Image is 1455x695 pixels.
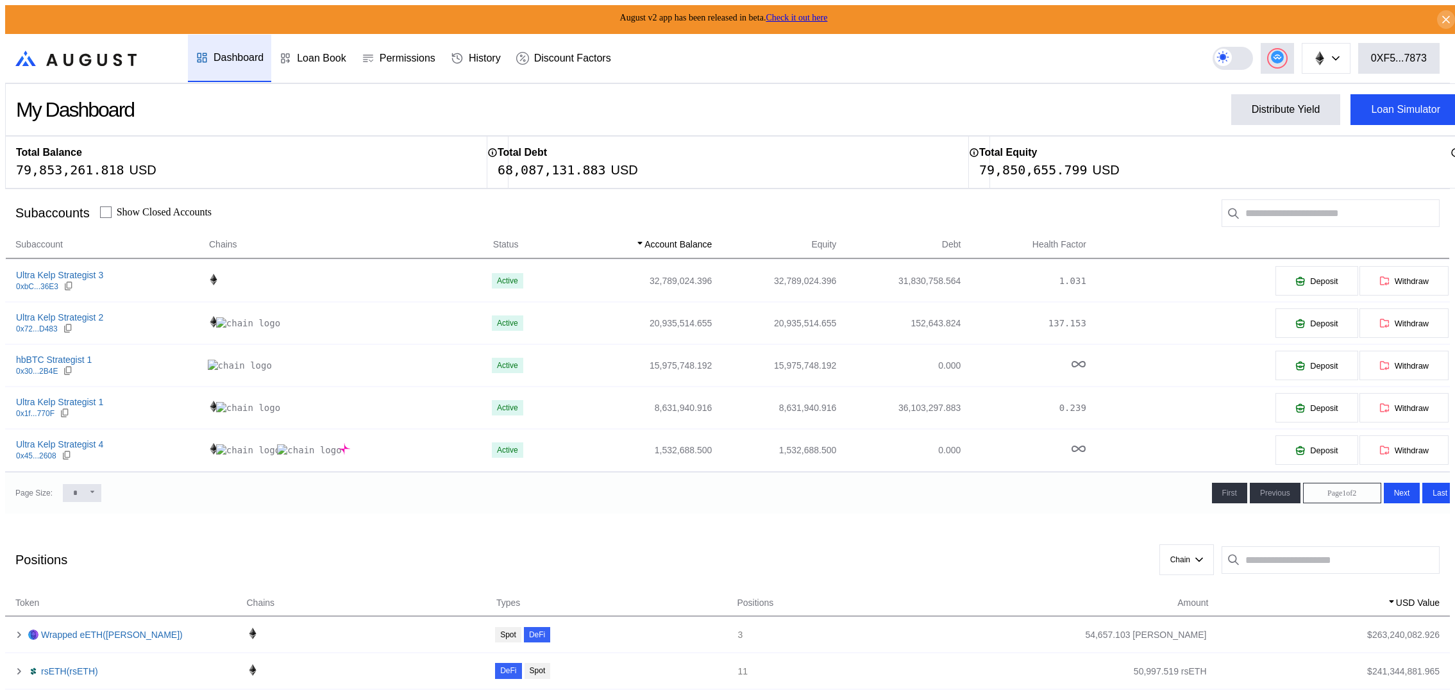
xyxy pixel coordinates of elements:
[961,302,1086,344] td: 137.153
[644,238,712,251] span: Account Balance
[208,360,272,371] img: chain logo
[1358,43,1440,74] button: 0XF5...7873
[188,35,271,82] a: Dashboard
[837,429,961,471] td: 0.000
[16,312,103,323] div: Ultra Kelp Strategist 2
[16,354,92,365] div: hbBTC Strategist 1
[561,260,713,302] td: 32,789,024.396
[561,344,713,387] td: 15,975,748.192
[837,344,961,387] td: 0.000
[443,35,509,82] a: History
[247,628,258,639] img: chain logo
[41,629,183,641] a: Wrapped eETH([PERSON_NAME])
[1310,403,1338,413] span: Deposit
[1231,94,1341,125] button: Distribute Yield
[1032,238,1086,251] span: Health Factor
[766,13,827,22] a: Check it out here
[1310,446,1338,455] span: Deposit
[1395,361,1429,371] span: Withdraw
[1159,544,1214,575] button: Chain
[1310,319,1338,328] span: Deposit
[1275,350,1358,381] button: Deposit
[1260,489,1290,498] span: Previous
[498,147,547,158] h2: Total Debt
[15,553,67,567] div: Positions
[16,409,55,418] div: 0x1f...770F
[208,443,219,455] img: chain logo
[837,260,961,302] td: 31,830,758.564
[1275,265,1358,296] button: Deposit
[1252,104,1320,115] div: Distribute Yield
[1085,629,1206,641] div: 54,657.103 [PERSON_NAME]
[216,317,280,329] img: chain logo
[712,387,837,429] td: 8,631,940.916
[712,429,837,471] td: 1,532,688.500
[1395,446,1429,455] span: Withdraw
[497,361,518,370] div: Active
[1394,489,1410,498] span: Next
[339,443,350,455] img: chain logo
[737,596,774,610] span: Positions
[530,666,546,675] div: Spot
[15,489,53,498] div: Page Size:
[380,53,435,64] div: Permissions
[247,664,258,676] img: chain logo
[534,53,611,64] div: Discount Factors
[1395,276,1429,286] span: Withdraw
[1359,392,1449,423] button: Withdraw
[16,451,56,460] div: 0x45...2608
[1395,403,1429,413] span: Withdraw
[208,274,219,285] img: chain logo
[16,98,134,122] div: My Dashboard
[811,238,836,251] span: Equity
[216,402,280,414] img: chain logo
[209,238,237,251] span: Chains
[16,396,103,408] div: Ultra Kelp Strategist 1
[500,630,516,639] div: Spot
[961,387,1086,429] td: 0.239
[1433,489,1447,498] span: Last
[16,367,58,376] div: 0x30...2B4E
[496,596,520,610] span: Types
[297,53,346,64] div: Loan Book
[497,319,518,328] div: Active
[712,260,837,302] td: 32,789,024.396
[529,630,545,639] div: DeFi
[712,344,837,387] td: 15,975,748.192
[41,666,98,677] a: rsETH(rsETH)
[837,302,961,344] td: 152,643.824
[561,387,713,429] td: 8,631,940.916
[1212,483,1247,503] button: First
[15,206,90,221] div: Subaccounts
[1177,596,1208,610] span: Amount
[277,444,341,456] img: chain logo
[1359,308,1449,339] button: Withdraw
[1396,596,1440,610] span: USD Value
[498,162,606,178] div: 68,087,131.883
[16,439,103,450] div: Ultra Kelp Strategist 4
[15,238,63,251] span: Subaccount
[247,596,275,610] span: Chains
[1327,489,1356,498] span: Page 1 of 2
[942,238,961,251] span: Debt
[208,401,219,412] img: chain logo
[1170,555,1190,564] span: Chain
[271,35,354,82] a: Loan Book
[28,630,38,640] img: weETH.png
[979,162,1088,178] div: 79,850,655.799
[1359,350,1449,381] button: Withdraw
[620,13,828,22] span: August v2 app has been released in beta.
[16,162,124,178] div: 79,853,261.818
[469,53,501,64] div: History
[1395,319,1429,328] span: Withdraw
[1371,53,1427,64] div: 0XF5...7873
[130,162,156,178] div: USD
[493,238,519,251] span: Status
[1250,483,1300,503] button: Previous
[1371,104,1440,115] div: Loan Simulator
[1359,265,1449,296] button: Withdraw
[1134,666,1207,677] div: 50,997.519 rsETH
[561,302,713,344] td: 20,935,514.655
[1222,489,1237,498] span: First
[214,52,264,63] div: Dashboard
